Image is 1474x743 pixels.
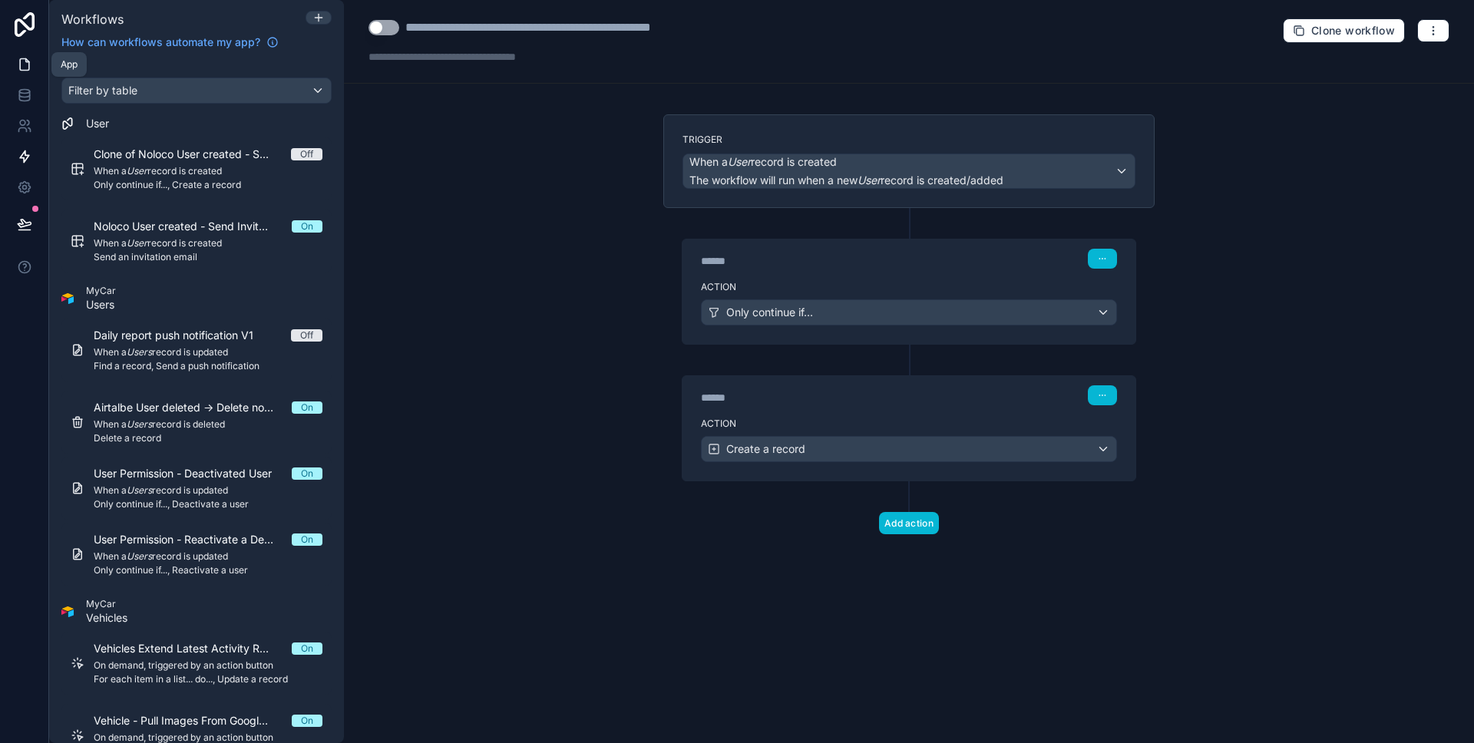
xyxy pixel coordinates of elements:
button: Create a record [701,436,1117,462]
label: Trigger [682,134,1135,146]
button: Only continue if... [701,299,1117,325]
span: When a record is created [689,154,837,170]
div: App [61,58,78,71]
button: Add action [879,512,939,534]
span: Clone workflow [1311,24,1395,38]
span: How can workflows automate my app? [61,35,260,50]
a: How can workflows automate my app? [55,35,285,50]
em: User [858,173,881,187]
label: Action [701,281,1117,293]
button: Clone workflow [1283,18,1405,43]
label: Action [701,418,1117,430]
button: When aUserrecord is createdThe workflow will run when a newUserrecord is created/added [682,154,1135,189]
span: Create a record [726,441,805,457]
em: User [728,155,751,168]
span: The workflow will run when a new record is created/added [689,173,1003,187]
span: Only continue if... [726,305,813,320]
span: Workflows [61,12,124,27]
